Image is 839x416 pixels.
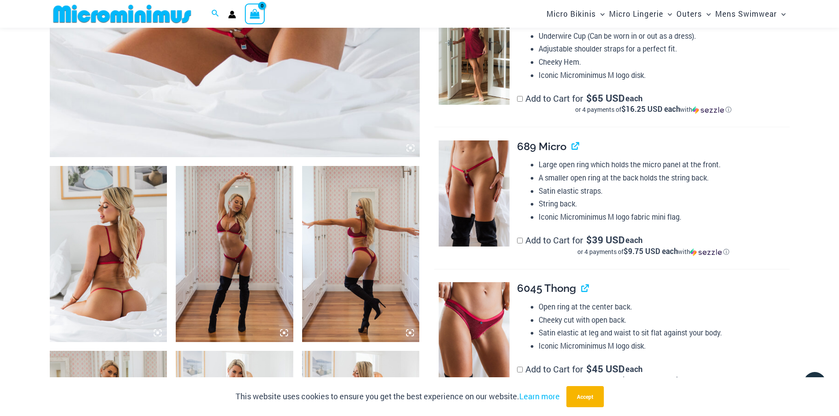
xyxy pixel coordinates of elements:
[625,94,643,103] span: each
[517,247,789,256] div: or 4 payments of$9.75 USD eachwithSezzle Click to learn more about Sezzle
[586,364,625,373] span: 45 USD
[586,362,592,375] span: $
[211,8,219,20] a: Search icon link
[777,3,786,25] span: Menu Toggle
[517,376,789,385] div: or 4 payments of with
[517,105,789,114] div: or 4 payments of$16.25 USD eachwithSezzle Click to learn more about Sezzle
[517,363,789,385] label: Add to Cart for
[439,140,510,247] img: Guilty Pleasures Red 689 Micro
[439,282,510,389] img: Guilty Pleasures Red 6045 Thong
[539,158,790,171] li: Large open ring which holds the micro panel at the front.
[517,376,789,385] div: or 4 payments of$11.25 USD eachwithSezzle Click to learn more about Sezzle
[586,92,592,104] span: $
[543,1,790,26] nav: Site Navigation
[544,3,607,25] a: Micro BikinisMenu ToggleMenu Toggle
[625,364,643,373] span: each
[539,55,790,69] li: Cheeky Hem.
[674,3,713,25] a: OutersMenu ToggleMenu Toggle
[517,105,789,114] div: or 4 payments of with
[596,3,605,25] span: Menu Toggle
[607,3,674,25] a: Micro LingerieMenu ToggleMenu Toggle
[517,367,523,372] input: Add to Cart for$45 USD eachor 4 payments of$11.25 USD eachwithSezzle Click to learn more about Se...
[624,246,678,256] span: $9.75 USD each
[586,233,592,246] span: $
[176,166,293,342] img: Guilty Pleasures Red 1045 Bra 6045 Thong
[517,282,576,295] span: 6045 Thong
[517,96,523,102] input: Add to Cart for$65 USD eachor 4 payments of$16.25 USD eachwithSezzle Click to learn more about Se...
[517,92,789,114] label: Add to Cart for
[702,3,711,25] span: Menu Toggle
[621,104,680,114] span: $16.25 USD each
[625,236,643,244] span: each
[676,3,702,25] span: Outers
[539,313,790,327] li: Cheeky cut with open back.
[519,391,560,401] a: Learn more
[566,386,604,407] button: Accept
[50,166,167,342] img: Guilty Pleasures Red 1045 Bra 689 Micro
[228,11,236,18] a: Account icon link
[539,197,790,210] li: String back.
[539,184,790,198] li: Satin elastic straps.
[547,3,596,25] span: Micro Bikinis
[245,4,265,24] a: View Shopping Cart, empty
[586,94,625,103] span: 65 USD
[609,3,663,25] span: Micro Lingerie
[715,3,777,25] span: Mens Swimwear
[50,4,195,24] img: MM SHOP LOGO FLAT
[539,339,790,353] li: Iconic Microminimus M logo disk.
[517,247,789,256] div: or 4 payments of with
[517,238,523,243] input: Add to Cart for$39 USD eachor 4 payments of$9.75 USD eachwithSezzle Click to learn more about Sezzle
[539,29,790,43] li: Underwire Cup (Can be worn in or out as a dress).
[586,236,625,244] span: 39 USD
[692,106,724,114] img: Sezzle
[517,234,789,256] label: Add to Cart for
[302,166,420,342] img: Guilty Pleasures Red 1045 Bra 6045 Thong
[539,210,790,224] li: Iconic Microminimus M logo fabric mini flag.
[690,248,722,256] img: Sezzle
[663,3,672,25] span: Menu Toggle
[539,326,790,339] li: Satin elastic at leg and waist to sit flat against your body.
[539,171,790,184] li: A smaller open ring at the back holds the string back.
[539,69,790,82] li: Iconic Microminimus M logo disk.
[517,140,566,153] span: 689 Micro
[539,300,790,313] li: Open ring at the center back.
[539,42,790,55] li: Adjustable shoulder straps for a perfect fit.
[236,390,560,403] p: This website uses cookies to ensure you get the best experience on our website.
[713,3,788,25] a: Mens SwimwearMenu ToggleMenu Toggle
